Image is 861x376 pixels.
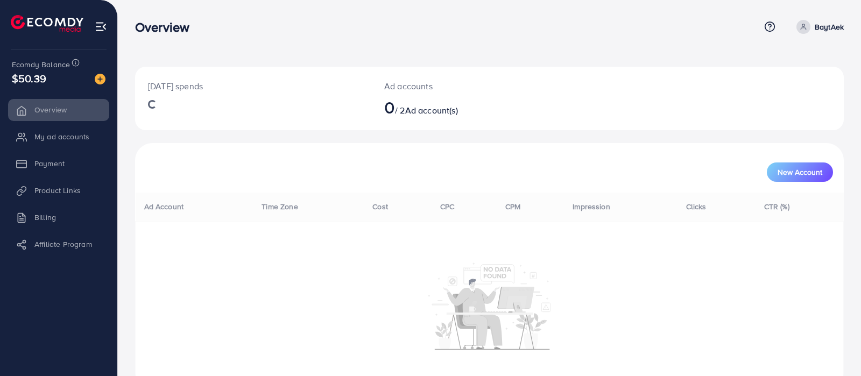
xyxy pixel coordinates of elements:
[95,74,105,84] img: image
[12,70,46,86] span: $50.39
[384,95,395,119] span: 0
[405,104,458,116] span: Ad account(s)
[11,15,83,32] img: logo
[148,80,358,93] p: [DATE] spends
[12,59,70,70] span: Ecomdy Balance
[792,20,844,34] a: BaytAek
[384,80,535,93] p: Ad accounts
[135,19,198,35] h3: Overview
[95,20,107,33] img: menu
[767,162,833,182] button: New Account
[815,20,844,33] p: BaytAek
[384,97,535,117] h2: / 2
[778,168,822,176] span: New Account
